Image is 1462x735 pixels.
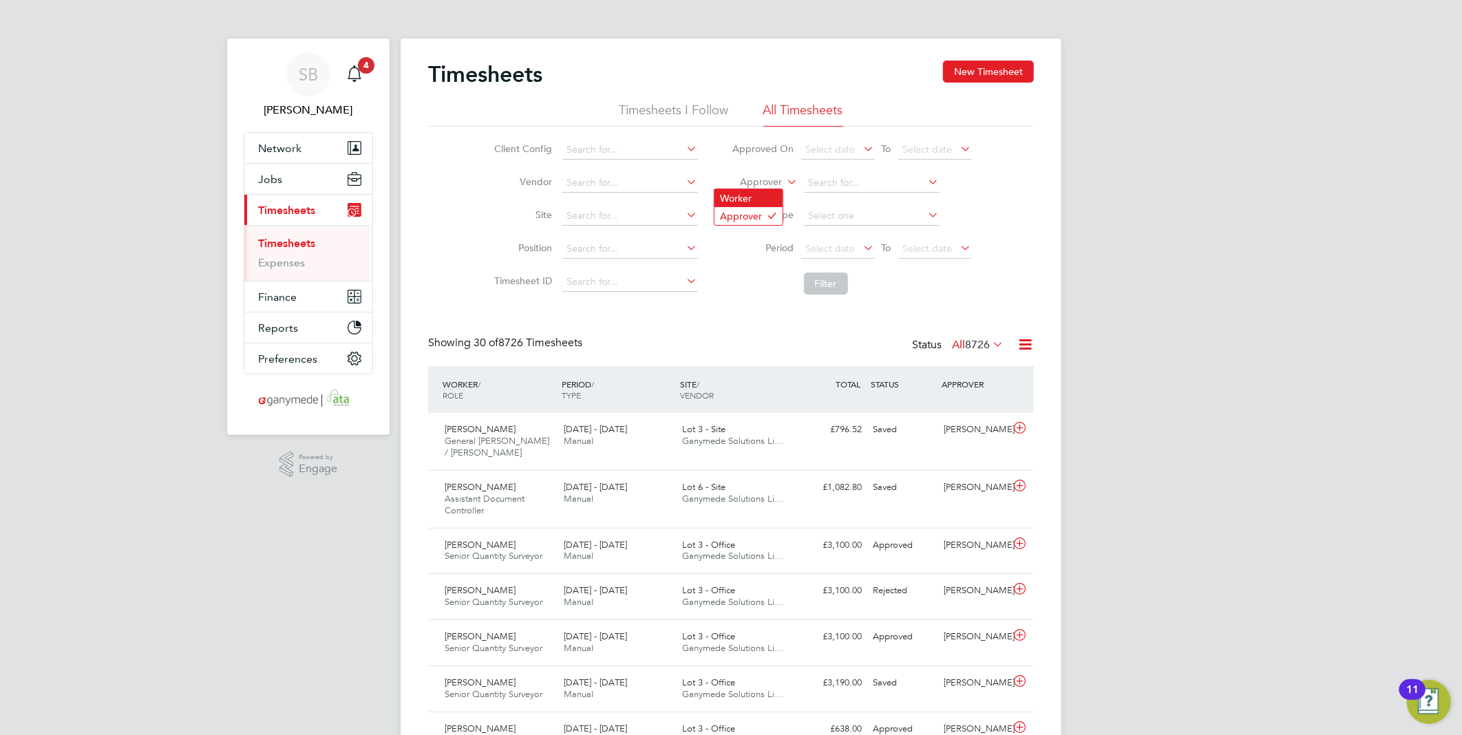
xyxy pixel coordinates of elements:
[258,352,317,365] span: Preferences
[867,579,939,602] div: Rejected
[796,534,867,557] div: £3,100.00
[445,550,542,562] span: Senior Quantity Surveyor
[714,207,783,225] li: Approver
[683,688,784,700] span: Ganymede Solutions Li…
[804,273,848,295] button: Filter
[474,336,582,350] span: 8726 Timesheets
[258,237,315,250] a: Timesheets
[244,225,372,281] div: Timesheets
[619,102,729,127] li: Timesheets I Follow
[732,242,794,254] label: Period
[227,39,390,435] nav: Main navigation
[244,195,372,225] button: Timesheets
[903,143,953,156] span: Select date
[867,534,939,557] div: Approved
[806,143,856,156] span: Select date
[806,242,856,255] span: Select date
[912,336,1006,355] div: Status
[445,630,516,642] span: [PERSON_NAME]
[491,175,553,188] label: Vendor
[258,256,305,269] a: Expenses
[943,61,1034,83] button: New Timesheet
[564,584,627,596] span: [DATE] - [DATE]
[939,372,1010,396] div: APPROVER
[677,372,796,407] div: SITE
[445,481,516,493] span: [PERSON_NAME]
[591,379,594,390] span: /
[474,336,498,350] span: 30 of
[564,723,627,734] span: [DATE] - [DATE]
[562,273,698,292] input: Search for...
[564,642,593,654] span: Manual
[258,204,315,217] span: Timesheets
[763,102,843,127] li: All Timesheets
[804,206,940,226] input: Select one
[683,723,736,734] span: Lot 3 - Office
[443,390,463,401] span: ROLE
[732,142,794,155] label: Approved On
[445,435,549,458] span: General [PERSON_NAME] / [PERSON_NAME]
[244,343,372,374] button: Preferences
[878,239,896,257] span: To
[562,390,581,401] span: TYPE
[796,476,867,499] div: £1,082.80
[445,584,516,596] span: [PERSON_NAME]
[244,281,372,312] button: Finance
[952,338,1004,352] label: All
[491,142,553,155] label: Client Config
[258,290,297,303] span: Finance
[562,239,698,259] input: Search for...
[258,142,301,155] span: Network
[428,61,542,88] h2: Timesheets
[445,688,542,700] span: Senior Quantity Surveyor
[564,677,627,688] span: [DATE] - [DATE]
[445,596,542,608] span: Senior Quantity Surveyor
[939,672,1010,694] div: [PERSON_NAME]
[358,57,374,74] span: 4
[558,372,677,407] div: PERIOD
[804,173,940,193] input: Search for...
[564,596,593,608] span: Manual
[1407,680,1451,724] button: Open Resource Center, 11 new notifications
[867,418,939,441] div: Saved
[439,372,558,407] div: WORKER
[491,275,553,287] label: Timesheet ID
[965,338,990,352] span: 8726
[683,596,784,608] span: Ganymede Solutions Li…
[683,584,736,596] span: Lot 3 - Office
[255,388,363,410] img: ganymedesolutions-logo-retina.png
[683,435,784,447] span: Ganymede Solutions Li…
[939,534,1010,557] div: [PERSON_NAME]
[939,626,1010,648] div: [PERSON_NAME]
[428,336,585,350] div: Showing
[683,481,726,493] span: Lot 6 - Site
[714,189,783,207] li: Worker
[244,312,372,343] button: Reports
[867,626,939,648] div: Approved
[244,133,372,163] button: Network
[878,140,896,158] span: To
[564,630,627,642] span: [DATE] - [DATE]
[299,463,337,475] span: Engage
[445,539,516,551] span: [PERSON_NAME]
[562,140,698,160] input: Search for...
[683,493,784,504] span: Ganymede Solutions Li…
[796,418,867,441] div: £796.52
[258,321,298,334] span: Reports
[445,423,516,435] span: [PERSON_NAME]
[562,173,698,193] input: Search for...
[279,451,338,478] a: Powered byEngage
[903,242,953,255] span: Select date
[564,493,593,504] span: Manual
[796,579,867,602] div: £3,100.00
[445,723,516,734] span: [PERSON_NAME]
[697,379,700,390] span: /
[564,539,627,551] span: [DATE] - [DATE]
[258,173,282,186] span: Jobs
[478,379,480,390] span: /
[299,65,318,83] span: SB
[721,175,783,189] label: Approver
[491,209,553,221] label: Site
[683,423,726,435] span: Lot 3 - Site
[683,550,784,562] span: Ganymede Solutions Li…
